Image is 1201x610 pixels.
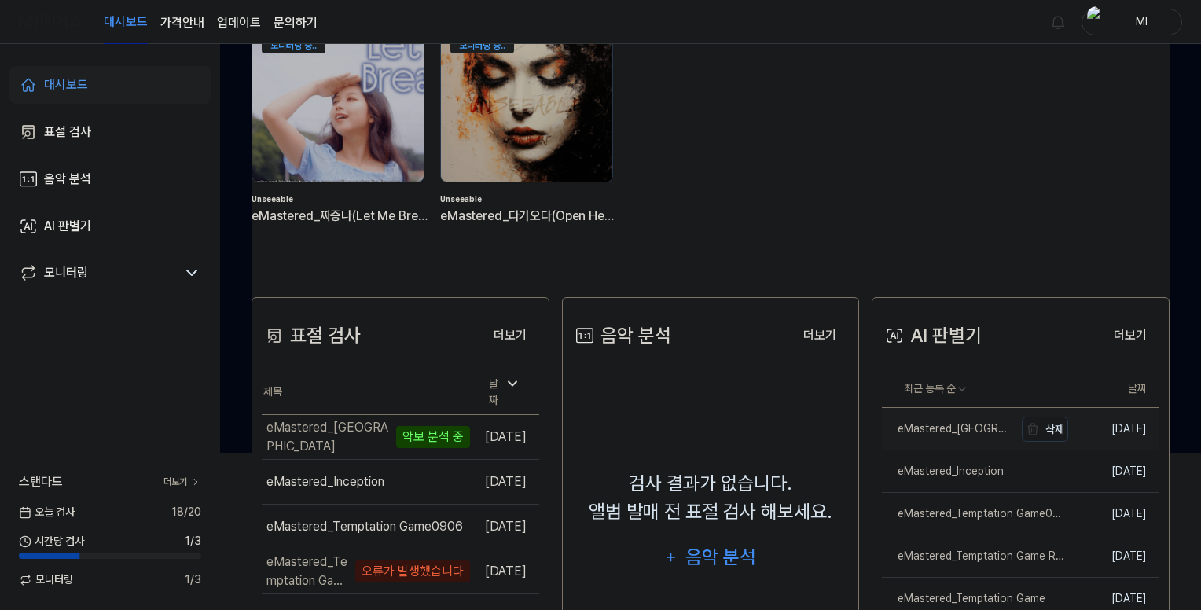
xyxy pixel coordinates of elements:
[882,535,1068,577] a: eMastered_Temptation Game Remix
[882,505,1068,522] div: eMastered_Temptation Game0906
[44,263,88,282] div: 모니터링
[1022,417,1068,442] button: 삭제
[185,533,201,549] span: 1 / 3
[882,463,1004,480] div: eMastered_Inception
[266,472,384,491] div: eMastered_Inception
[9,113,211,151] a: 표절 검사
[1101,320,1159,351] button: 더보기
[19,533,84,549] span: 시간당 검사
[262,38,325,53] div: 모니터링 중..
[440,193,616,206] div: Unseeable
[44,123,91,141] div: 표절 검사
[9,160,211,198] a: 음악 분석
[683,542,758,572] div: 음악 분석
[396,426,470,448] div: 악보 분석 중
[262,322,361,350] div: 표절 검사
[1023,420,1042,439] img: delete
[882,322,982,350] div: AI 판별기
[19,571,73,588] span: 모니터링
[882,590,1045,607] div: eMastered_Temptation Game
[441,26,612,182] img: backgroundIamge
[1068,493,1159,535] td: [DATE]
[470,549,539,593] td: [DATE]
[882,493,1068,535] a: eMastered_Temptation Game0906
[882,421,1014,437] div: eMastered_[GEOGRAPHIC_DATA]
[44,75,88,94] div: 대시보드
[1068,408,1159,450] td: [DATE]
[266,517,463,536] div: eMastered_Temptation Game0906
[1101,319,1159,351] a: 더보기
[1068,535,1159,578] td: [DATE]
[355,560,470,582] div: 오류가 발생했습니다
[266,553,351,590] div: eMastered_Temptation Game0906
[1068,450,1159,493] td: [DATE]
[470,414,539,459] td: [DATE]
[791,320,849,351] button: 더보기
[1087,6,1106,38] img: profile
[882,450,1068,492] a: eMastered_Inception
[104,1,148,44] a: 대시보드
[470,459,539,504] td: [DATE]
[44,170,91,189] div: 음악 분석
[882,408,1014,450] a: eMastered_[GEOGRAPHIC_DATA]
[440,206,616,226] div: eMastered_다가오다(Open Heart)
[252,193,428,206] div: Unseeable
[481,319,539,351] a: 더보기
[450,38,514,53] div: 모니터링 중..
[483,371,527,413] div: 날짜
[262,370,470,415] th: 제목
[882,548,1068,564] div: eMastered_Temptation Game Remix
[9,208,211,245] a: AI 판별기
[19,504,75,520] span: 오늘 검사
[440,25,616,250] a: 모니터링 중..backgroundIamgeUnseeableeMastered_다가오다(Open Heart)
[791,319,849,351] a: 더보기
[160,13,204,32] button: 가격안내
[19,472,63,491] span: 스탠다드
[274,13,318,32] a: 문의하기
[1049,13,1067,31] img: 알림
[1082,9,1182,35] button: profileMl
[185,571,201,588] span: 1 / 3
[163,475,201,489] a: 더보기
[171,504,201,520] span: 18 / 20
[481,320,539,351] button: 더보기
[266,418,392,456] div: eMastered_[GEOGRAPHIC_DATA]
[9,66,211,104] a: 대시보드
[19,263,176,282] a: 모니터링
[572,322,671,350] div: 음악 분석
[252,25,428,250] a: 모니터링 중..backgroundIamgeUnseeableeMastered_짜증나(Let Me Breathe)
[654,538,767,576] button: 음악 분석
[589,469,832,526] div: 검사 결과가 없습니다. 앨범 발매 전 표절 검사 해보세요.
[252,26,424,182] img: backgroundIamge
[44,217,91,236] div: AI 판별기
[1068,370,1159,408] th: 날짜
[470,504,539,549] td: [DATE]
[1111,13,1172,30] div: Ml
[217,13,261,32] a: 업데이트
[252,206,428,226] div: eMastered_짜증나(Let Me Breathe)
